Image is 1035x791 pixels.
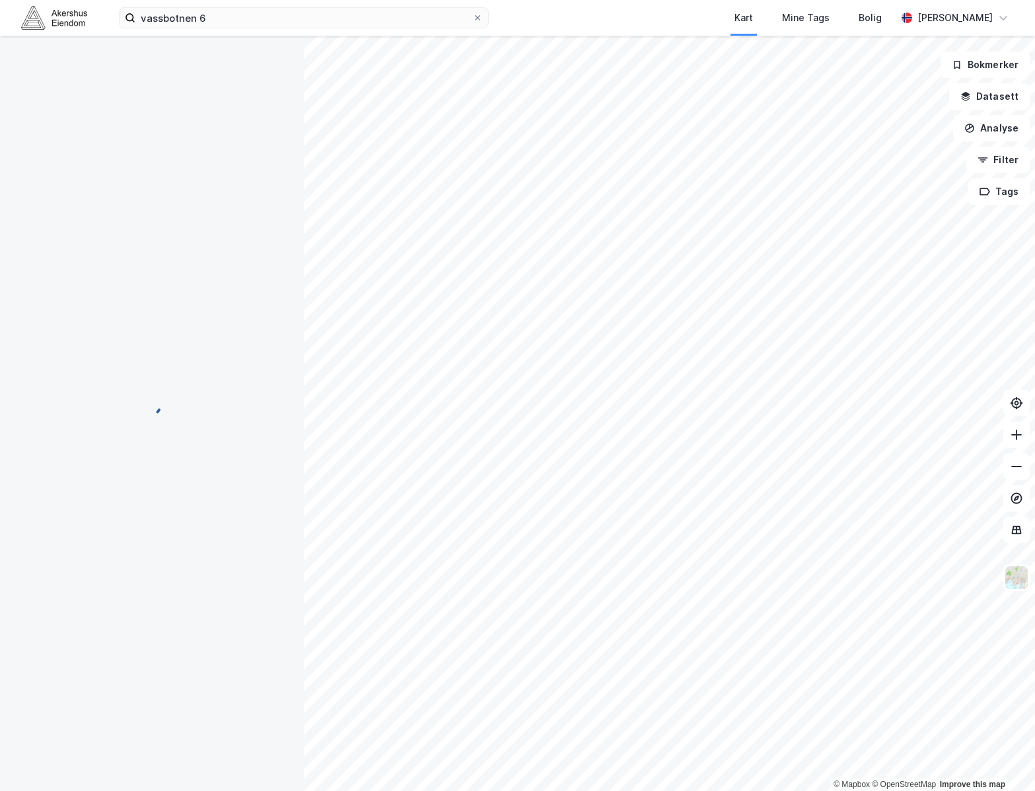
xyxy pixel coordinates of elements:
div: [PERSON_NAME] [917,10,993,26]
img: spinner.a6d8c91a73a9ac5275cf975e30b51cfb.svg [141,395,162,416]
div: Bolig [859,10,882,26]
img: Z [1004,565,1029,590]
button: Filter [966,147,1030,173]
a: Mapbox [834,780,870,789]
a: OpenStreetMap [872,780,936,789]
div: Mine Tags [782,10,830,26]
img: akershus-eiendom-logo.9091f326c980b4bce74ccdd9f866810c.svg [21,6,87,29]
button: Tags [968,178,1030,205]
button: Analyse [953,115,1030,141]
input: Søk på adresse, matrikkel, gårdeiere, leietakere eller personer [135,8,472,28]
div: Kontrollprogram for chat [969,728,1035,791]
button: Bokmerker [941,52,1030,78]
iframe: Chat Widget [969,728,1035,791]
a: Improve this map [940,780,1005,789]
div: Kart [734,10,753,26]
button: Datasett [949,83,1030,110]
